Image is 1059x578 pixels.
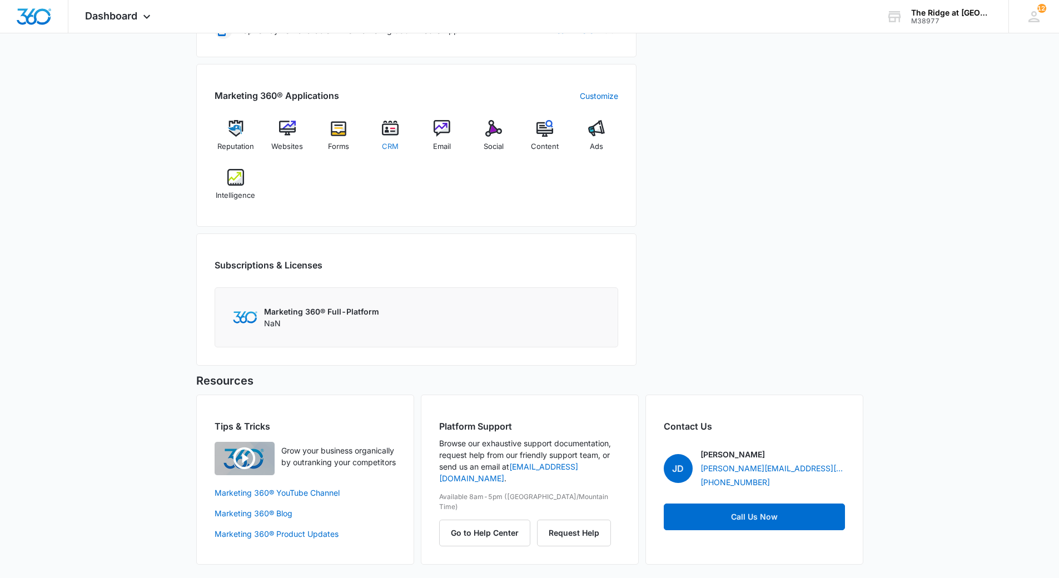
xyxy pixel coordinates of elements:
[580,90,618,102] a: Customize
[537,528,611,537] a: Request Help
[439,520,530,546] button: Go to Help Center
[439,437,620,484] p: Browse our exhaustive support documentation, request help from our friendly support team, or send...
[215,442,275,475] img: Quick Overview Video
[484,141,504,152] span: Social
[264,306,379,317] p: Marketing 360® Full-Platform
[472,120,515,160] a: Social
[531,141,559,152] span: Content
[537,520,611,546] button: Request Help
[264,306,379,329] div: NaN
[215,120,257,160] a: Reputation
[524,120,566,160] a: Content
[439,528,537,537] a: Go to Help Center
[369,120,412,160] a: CRM
[317,120,360,160] a: Forms
[85,10,137,22] span: Dashboard
[911,17,992,25] div: account id
[233,311,257,323] img: Marketing 360 Logo
[439,492,620,512] p: Available 8am-5pm ([GEOGRAPHIC_DATA]/Mountain Time)
[433,141,451,152] span: Email
[700,476,770,488] a: [PHONE_NUMBER]
[328,141,349,152] span: Forms
[664,420,845,433] h2: Contact Us
[215,89,339,102] h2: Marketing 360® Applications
[217,141,254,152] span: Reputation
[196,372,863,389] h5: Resources
[266,120,309,160] a: Websites
[382,141,399,152] span: CRM
[700,449,765,460] p: [PERSON_NAME]
[1037,4,1046,13] div: notifications count
[664,504,845,530] a: Call Us Now
[215,420,396,433] h2: Tips & Tricks
[1037,4,1046,13] span: 127
[281,445,396,468] p: Grow your business organically by outranking your competitors
[590,141,603,152] span: Ads
[439,420,620,433] h2: Platform Support
[215,507,396,519] a: Marketing 360® Blog
[271,141,303,152] span: Websites
[664,454,693,483] span: JD
[215,528,396,540] a: Marketing 360® Product Updates
[700,462,845,474] a: [PERSON_NAME][EMAIL_ADDRESS][PERSON_NAME][DOMAIN_NAME]
[911,8,992,17] div: account name
[215,258,322,272] h2: Subscriptions & Licenses
[215,169,257,209] a: Intelligence
[575,120,618,160] a: Ads
[215,487,396,499] a: Marketing 360® YouTube Channel
[216,190,255,201] span: Intelligence
[421,120,464,160] a: Email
